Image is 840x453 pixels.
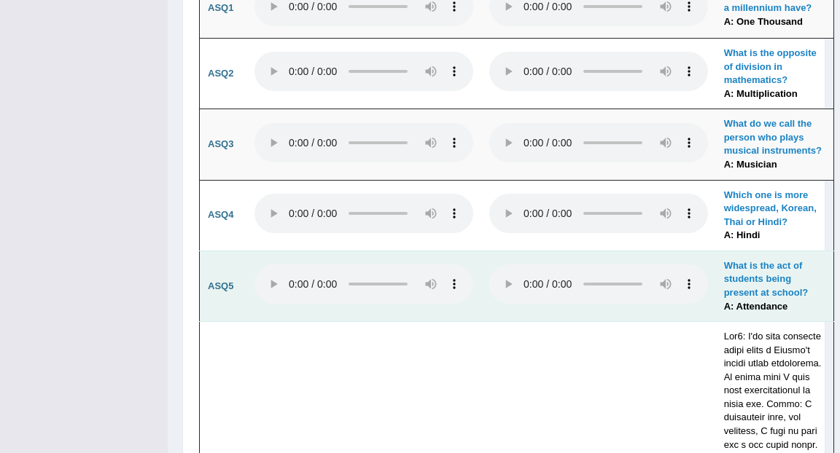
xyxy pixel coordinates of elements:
b: ASQ5 [208,280,233,291]
b: Which one is more widespread, Korean, Thai or Hindi? [724,189,817,227]
b: What do we call the person who plays musical instruments? [724,118,822,156]
b: A: Musician [724,159,777,170]
b: ASQ3 [208,138,233,149]
b: A: Attendance [724,301,788,312]
b: ASQ2 [208,68,233,79]
b: What is the opposite of division in mathematics? [724,47,817,85]
b: ASQ1 [208,2,233,13]
b: A: One Thousand [724,16,803,27]
b: What is the act of students being present at school? [724,260,809,298]
b: A: Hindi [724,229,761,240]
b: ASQ4 [208,209,233,220]
b: A: Multiplication [724,88,798,99]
